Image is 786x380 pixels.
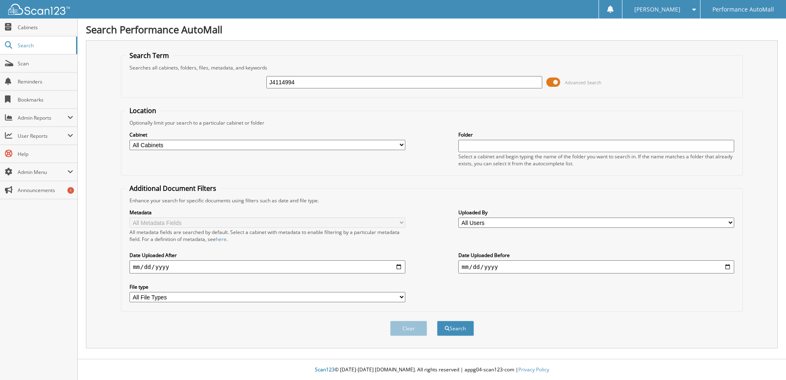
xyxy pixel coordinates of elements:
[634,7,680,12] span: [PERSON_NAME]
[125,106,160,115] legend: Location
[458,153,734,167] div: Select a cabinet and begin typing the name of the folder you want to search in. If the name match...
[18,151,73,158] span: Help
[125,64,738,71] div: Searches all cabinets, folders, files, metadata, and keywords
[565,79,601,86] span: Advanced Search
[129,229,405,243] div: All metadata fields are searched by default. Select a cabinet with metadata to enable filtering b...
[390,321,427,336] button: Clear
[18,132,67,139] span: User Reports
[518,366,549,373] a: Privacy Policy
[216,236,227,243] a: here
[18,169,67,176] span: Admin Menu
[18,78,73,85] span: Reminders
[437,321,474,336] button: Search
[78,360,786,380] div: © [DATE]-[DATE] [DOMAIN_NAME]. All rights reserved | appg04-scan123-com |
[125,197,738,204] div: Enhance your search for specific documents using filters such as date and file type.
[458,260,734,273] input: end
[8,4,70,15] img: scan123-logo-white.svg
[745,341,786,380] iframe: Chat Widget
[18,187,73,194] span: Announcements
[129,260,405,273] input: start
[18,114,67,121] span: Admin Reports
[458,131,734,138] label: Folder
[86,23,778,36] h1: Search Performance AutoMall
[129,252,405,259] label: Date Uploaded After
[18,96,73,103] span: Bookmarks
[125,119,738,126] div: Optionally limit your search to a particular cabinet or folder
[125,184,220,193] legend: Additional Document Filters
[18,42,72,49] span: Search
[129,131,405,138] label: Cabinet
[712,7,774,12] span: Performance AutoMall
[67,187,74,194] div: 1
[129,209,405,216] label: Metadata
[458,252,734,259] label: Date Uploaded Before
[18,24,73,31] span: Cabinets
[18,60,73,67] span: Scan
[129,283,405,290] label: File type
[458,209,734,216] label: Uploaded By
[315,366,335,373] span: Scan123
[125,51,173,60] legend: Search Term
